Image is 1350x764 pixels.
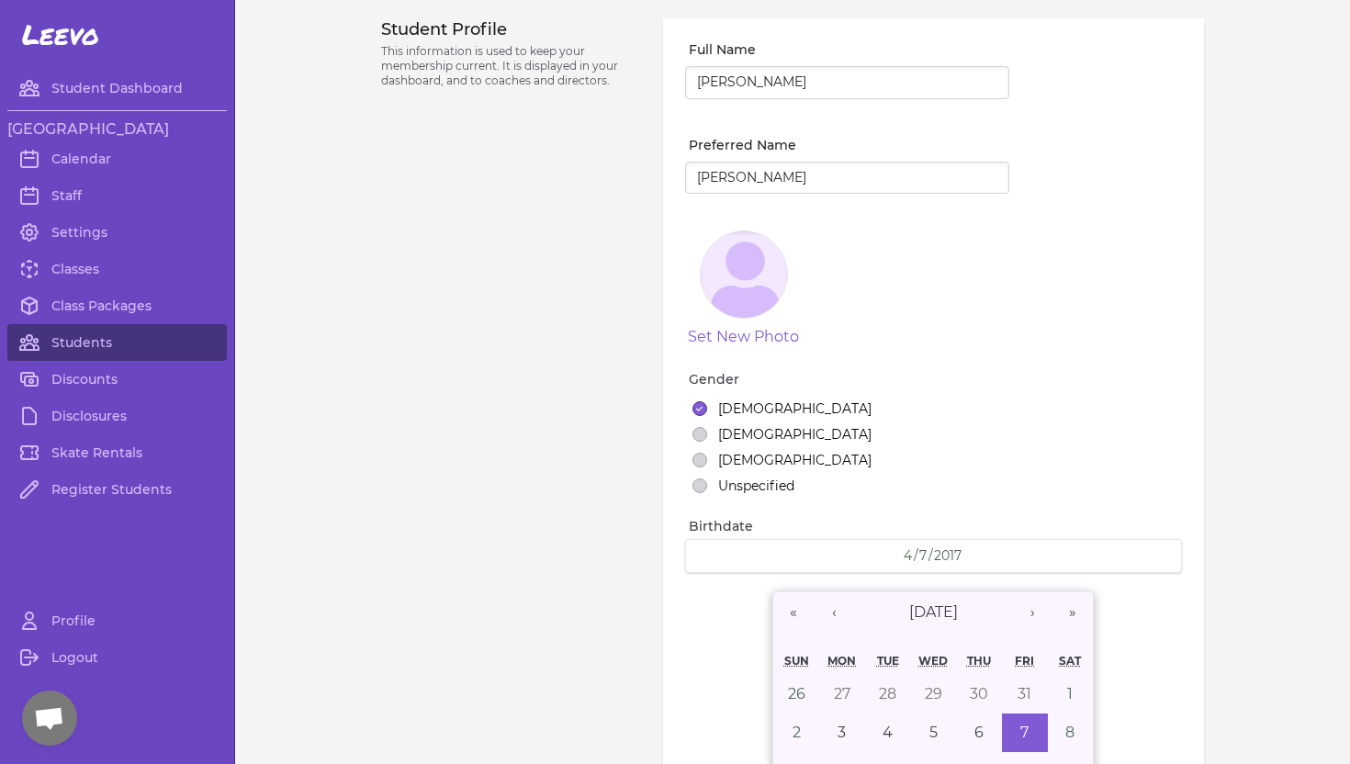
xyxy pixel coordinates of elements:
label: Preferred Name [689,136,1009,154]
button: April 4, 2017 [865,713,911,752]
a: Register Students [7,471,227,508]
label: [DEMOGRAPHIC_DATA] [718,451,872,469]
abbr: March 30, 2017 [970,685,988,702]
abbr: April 8, 2017 [1065,724,1074,741]
abbr: Friday [1015,654,1034,668]
button: March 27, 2017 [819,675,865,713]
button: March 30, 2017 [956,675,1002,713]
input: Richard Button [685,66,1009,99]
input: YYYY [933,547,963,565]
input: MM [903,547,914,565]
abbr: Wednesday [918,654,948,668]
button: April 3, 2017 [819,713,865,752]
a: Logout [7,639,227,676]
label: [DEMOGRAPHIC_DATA] [718,425,872,444]
button: Set New Photo [688,326,799,348]
button: April 2, 2017 [773,713,819,752]
a: Class Packages [7,287,227,324]
abbr: April 5, 2017 [929,724,938,741]
button: April 8, 2017 [1048,713,1094,752]
button: ‹ [814,592,854,633]
span: / [914,546,918,565]
button: » [1052,592,1093,633]
a: Profile [7,602,227,639]
div: Open chat [22,691,77,746]
abbr: March 26, 2017 [788,685,805,702]
button: March 26, 2017 [773,675,819,713]
a: Skate Rentals [7,434,227,471]
label: Birthdate [689,517,1182,535]
abbr: April 4, 2017 [883,724,893,741]
a: Student Dashboard [7,70,227,107]
label: Full Name [689,40,1009,59]
button: « [773,592,814,633]
abbr: March 31, 2017 [1018,685,1031,702]
abbr: March 28, 2017 [879,685,896,702]
h3: Student Profile [381,18,641,40]
a: Settings [7,214,227,251]
p: This information is used to keep your membership current. It is displayed in your dashboard, and ... [381,44,641,88]
label: [DEMOGRAPHIC_DATA] [718,399,872,418]
abbr: April 6, 2017 [974,724,984,741]
input: Richard [685,162,1009,195]
abbr: April 3, 2017 [838,724,846,741]
button: April 1, 2017 [1048,675,1094,713]
button: April 7, 2017 [1002,713,1048,752]
abbr: April 2, 2017 [793,724,801,741]
a: Discounts [7,361,227,398]
a: Staff [7,177,227,214]
label: Unspecified [718,477,794,495]
abbr: April 7, 2017 [1020,724,1029,741]
a: Students [7,324,227,361]
a: Classes [7,251,227,287]
button: › [1012,592,1052,633]
span: Leevo [22,18,99,51]
button: April 5, 2017 [910,713,956,752]
span: / [928,546,933,565]
button: March 29, 2017 [910,675,956,713]
button: [DATE] [854,592,1012,633]
a: Disclosures [7,398,227,434]
abbr: March 27, 2017 [834,685,850,702]
a: Calendar [7,140,227,177]
abbr: Tuesday [877,654,899,668]
button: March 28, 2017 [865,675,911,713]
label: Gender [689,370,1182,388]
abbr: Monday [827,654,856,668]
abbr: Thursday [967,654,991,668]
span: [DATE] [909,603,958,621]
button: April 6, 2017 [956,713,1002,752]
abbr: Saturday [1059,654,1081,668]
abbr: April 1, 2017 [1067,685,1073,702]
h3: [GEOGRAPHIC_DATA] [7,118,227,140]
button: March 31, 2017 [1002,675,1048,713]
abbr: Sunday [784,654,809,668]
abbr: March 29, 2017 [925,685,942,702]
input: DD [918,547,928,565]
